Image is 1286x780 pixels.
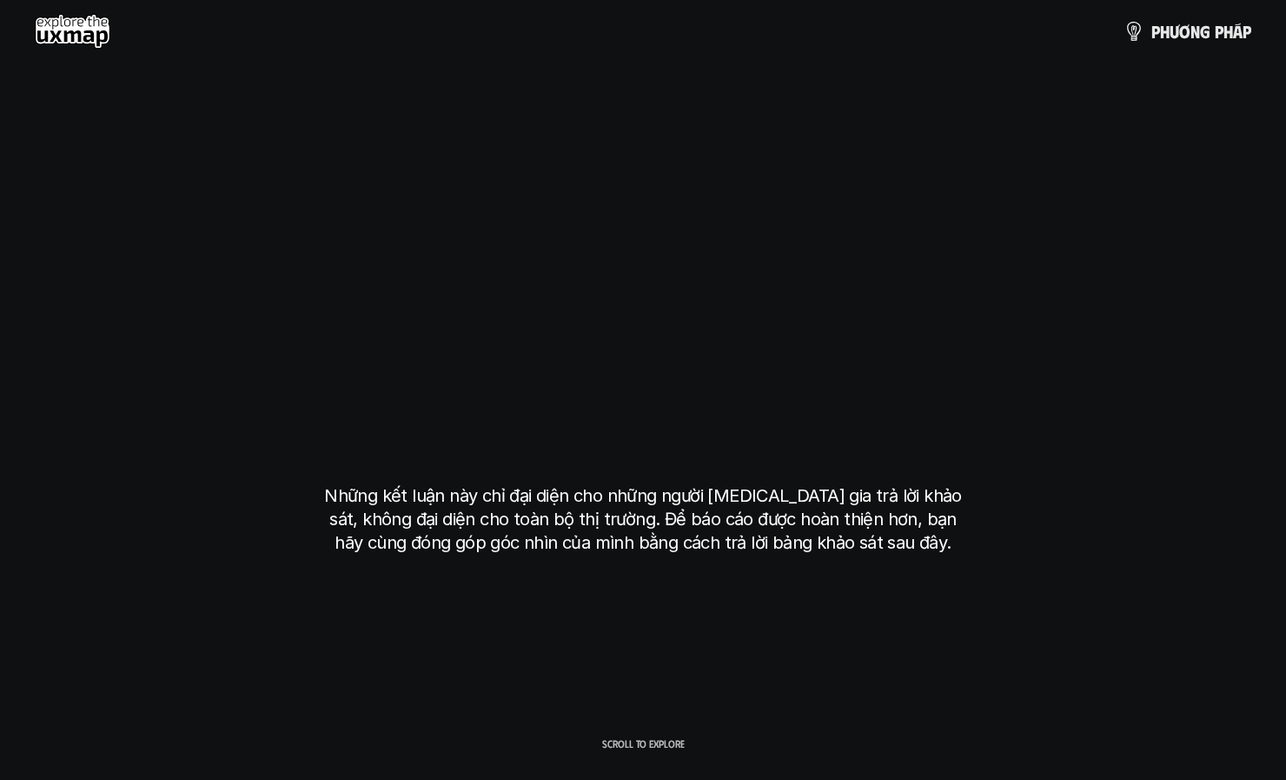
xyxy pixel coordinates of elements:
p: Những kết luận này chỉ đại diện cho những người [MEDICAL_DATA] gia trả lời khảo sát, không đại di... [317,484,969,555]
span: ư [1170,22,1179,41]
span: h [1160,22,1170,41]
span: p [1243,22,1251,41]
h1: phạm vi công việc của [326,236,960,309]
span: h [1223,22,1233,41]
span: p [1215,22,1223,41]
span: g [1200,22,1210,41]
a: phươngpháp [1124,14,1251,49]
span: p [1151,22,1160,41]
span: á [1233,22,1243,41]
h1: tại [GEOGRAPHIC_DATA] [334,373,953,446]
h6: Kết quả nghiên cứu [583,192,715,212]
span: ơ [1179,22,1190,41]
p: Scroll to explore [602,737,685,750]
span: n [1190,22,1200,41]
